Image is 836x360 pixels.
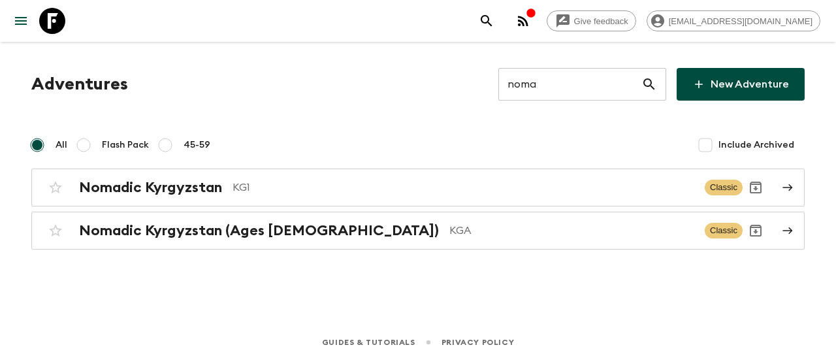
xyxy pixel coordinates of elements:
p: KG1 [233,180,694,195]
a: Give feedback [547,10,636,31]
h2: Nomadic Kyrgyzstan (Ages [DEMOGRAPHIC_DATA]) [79,222,439,239]
a: Nomadic KyrgyzstanKG1ClassicArchive [31,169,805,206]
a: Guides & Tutorials [322,335,415,350]
span: Give feedback [567,16,635,26]
a: Nomadic Kyrgyzstan (Ages [DEMOGRAPHIC_DATA])KGAClassicArchive [31,212,805,250]
div: [EMAIL_ADDRESS][DOMAIN_NAME] [647,10,820,31]
span: 45-59 [184,139,210,152]
span: Flash Pack [102,139,149,152]
h1: Adventures [31,71,128,97]
span: Include Archived [718,139,794,152]
a: Privacy Policy [442,335,514,350]
button: menu [8,8,34,34]
h2: Nomadic Kyrgyzstan [79,179,222,196]
button: search adventures [474,8,500,34]
button: Archive [743,174,769,201]
input: e.g. AR1, Argentina [498,66,641,103]
span: Classic [705,180,743,195]
span: All [56,139,67,152]
button: Archive [743,218,769,244]
a: New Adventure [677,68,805,101]
p: KGA [449,223,694,238]
span: [EMAIL_ADDRESS][DOMAIN_NAME] [662,16,820,26]
span: Classic [705,223,743,238]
